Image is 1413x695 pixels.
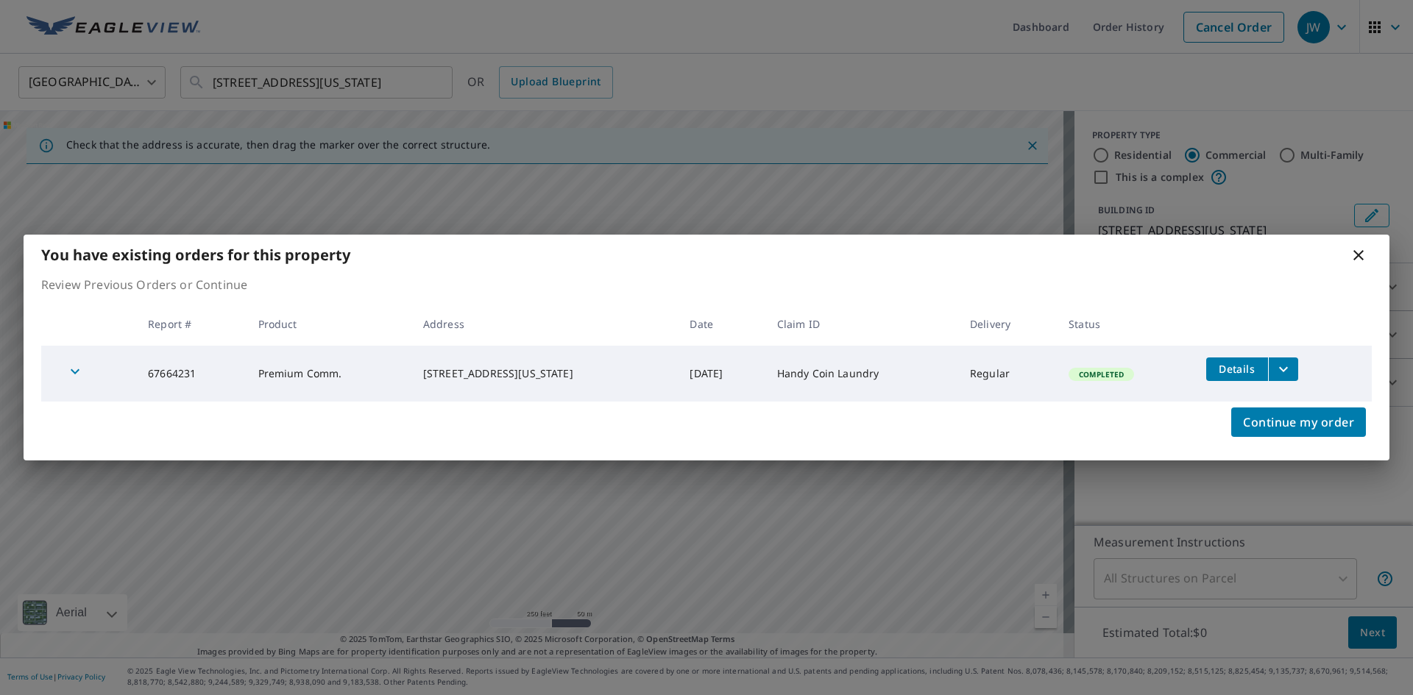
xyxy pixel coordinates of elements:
th: Report # [136,302,246,346]
th: Delivery [958,302,1057,346]
th: Date [678,302,765,346]
td: Handy Coin Laundry [765,346,958,402]
td: [DATE] [678,346,765,402]
th: Status [1057,302,1194,346]
p: Review Previous Orders or Continue [41,276,1372,293]
span: Continue my order [1243,412,1354,432]
th: Claim ID [765,302,958,346]
button: detailsBtn-67664231 [1206,357,1268,381]
span: Completed [1070,369,1133,379]
th: Address [411,302,679,346]
div: [STREET_ADDRESS][US_STATE] [423,366,667,381]
button: filesDropdownBtn-67664231 [1268,357,1298,381]
td: 67664231 [136,346,246,402]
b: You have existing orders for this property [41,245,350,265]
button: Continue my order [1231,407,1366,437]
td: Premium Comm. [247,346,411,402]
td: Regular [958,346,1057,402]
span: Details [1215,362,1259,376]
th: Product [247,302,411,346]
